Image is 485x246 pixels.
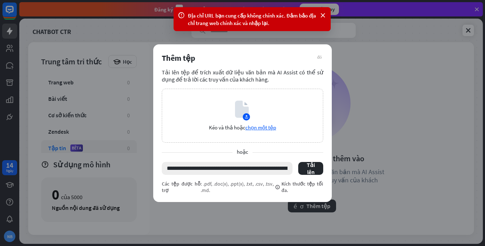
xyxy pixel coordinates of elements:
[245,124,276,131] span: chọn một tệp
[162,69,323,83] div: Tải lên tệp để trích xuất dữ liệu văn bản mà AI Assist có thể sử dụng để trả lời các truy vấn của...
[162,53,323,63] div: Thêm tệp
[304,161,317,176] font: Tải lên
[6,3,27,24] button: Mở tiện ích trò chuyện LiveChat
[298,162,323,175] button: Tải lên
[209,124,276,131] p: Kéo và thả hoặc
[162,181,201,193] span: Các tệp được hỗ trợ
[201,181,273,193] font: : .pdf, .doc(x), .ppt(x), .txt, .csv, .tsv, .md.
[281,181,323,193] font: Kích thước tệp tối đa.
[188,12,316,27] div: Địa chỉ URL bạn cung cấp không chính xác. Đảm bảo địa chỉ trang web chính xác và nhập lại.
[232,148,252,156] span: hoặc
[317,54,322,59] i: đóng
